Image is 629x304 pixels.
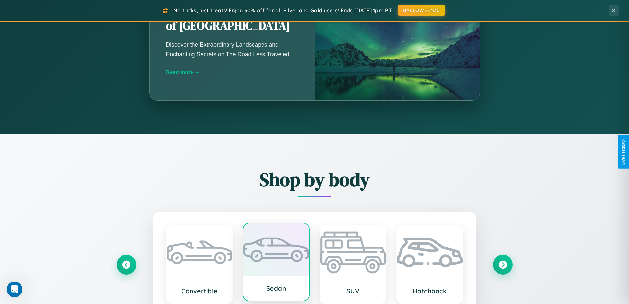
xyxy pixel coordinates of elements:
h3: Convertible [173,287,226,295]
div: Give Feedback [621,139,626,165]
h3: SUV [327,287,379,295]
iframe: Intercom live chat [7,282,22,297]
p: Discover the Extraordinary Landscapes and Enchanting Secrets on The Road Less Traveled. [166,40,298,59]
h3: Sedan [250,284,302,292]
div: Read more → [166,69,298,76]
h3: Hatchback [403,287,456,295]
button: HALLOWEEN30 [398,5,445,16]
span: No tricks, just treats! Enjoy 30% off for all Silver and Gold users! Ends [DATE] 1pm PT. [173,7,393,14]
h2: Shop by body [117,167,513,192]
h2: Unearthing the Mystique of [GEOGRAPHIC_DATA] [166,3,298,34]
